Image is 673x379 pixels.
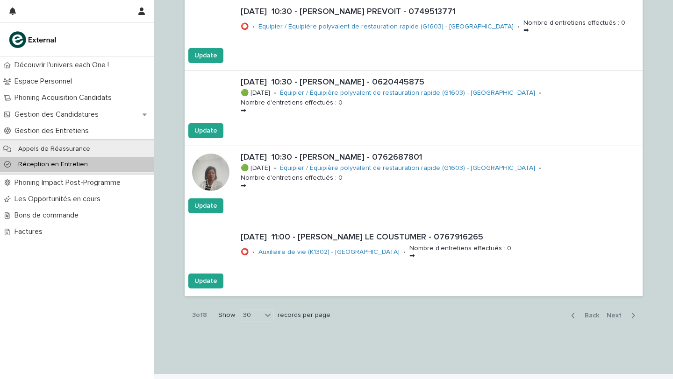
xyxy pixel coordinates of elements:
p: Nombre d'entretiens effectués : 0 ➡ [409,245,511,260]
p: Découvrir l'univers each One ! [11,61,116,70]
a: Auxiliaire de vie (K1302) - [GEOGRAPHIC_DATA] [258,248,400,256]
a: [DATE] 11:00 - [PERSON_NAME] LE COUSTUMER - 0767916265⭕•Auxiliaire de vie (K1302) - [GEOGRAPHIC_D... [185,221,643,296]
p: 🟢 [DATE] [241,164,270,172]
p: ⭕ [241,23,249,31]
span: Update [194,201,217,211]
p: Gestion des Candidatures [11,110,106,119]
p: • [517,23,520,31]
a: Équipier / Équipière polyvalent de restauration rapide (G1603) - [GEOGRAPHIC_DATA] [280,164,535,172]
span: Back [579,312,599,319]
a: Équipier / Équipière polyvalent de restauration rapide (G1603) - [GEOGRAPHIC_DATA] [280,89,535,97]
button: Next [603,311,643,320]
p: ⭕ [241,248,249,256]
p: Phoning Impact Post-Programme [11,178,128,187]
p: Gestion des Entretiens [11,126,96,135]
button: Update [188,274,223,288]
button: Update [188,48,223,63]
p: • [539,164,541,172]
p: Phoning Acquisition Candidats [11,93,119,102]
p: Réception en Entretien [11,161,95,168]
p: [DATE] 10:30 - [PERSON_NAME] - 0620445875 [241,77,639,88]
button: Back [564,311,603,320]
p: Factures [11,227,50,236]
p: [DATE] 10:30 - [PERSON_NAME] - 0762687801 [241,153,639,163]
img: bc51vvfgR2QLHU84CWIQ [7,30,59,49]
p: records per page [278,311,330,319]
p: Les Opportunités en cours [11,195,108,204]
p: [DATE] 11:00 - [PERSON_NAME] LE COUSTUMER - 0767916265 [241,232,639,243]
p: • [539,89,541,97]
a: [DATE] 10:30 - [PERSON_NAME] - 0762687801🟢 [DATE]•Équipier / Équipière polyvalent de restauration... [185,146,643,221]
p: Nombre d'entretiens effectués : 0 ➡ [241,99,343,115]
p: • [252,23,255,31]
p: • [274,89,276,97]
p: Show [218,311,235,319]
p: [DATE] 10:30 - [PERSON_NAME] PREVOIT - 0749513771 [241,7,639,17]
p: 3 of 8 [185,304,215,327]
span: Update [194,276,217,286]
span: Next [607,312,627,319]
div: 30 [239,310,262,320]
span: Update [194,126,217,135]
p: Appels de Réassurance [11,145,98,153]
button: Update [188,123,223,138]
button: Update [188,198,223,213]
span: Update [194,51,217,60]
p: Nombre d'entretiens effectués : 0 ➡ [523,19,625,35]
a: Équipier / Équipière polyvalent de restauration rapide (G1603) - [GEOGRAPHIC_DATA] [258,23,514,31]
p: Espace Personnel [11,77,79,86]
p: Bons de commande [11,211,86,220]
p: • [274,164,276,172]
p: 🟢 [DATE] [241,89,270,97]
p: • [252,248,255,256]
a: [DATE] 10:30 - [PERSON_NAME] - 0620445875🟢 [DATE]•Équipier / Équipière polyvalent de restauration... [185,71,643,146]
p: Nombre d'entretiens effectués : 0 ➡ [241,174,343,190]
p: • [403,248,406,256]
